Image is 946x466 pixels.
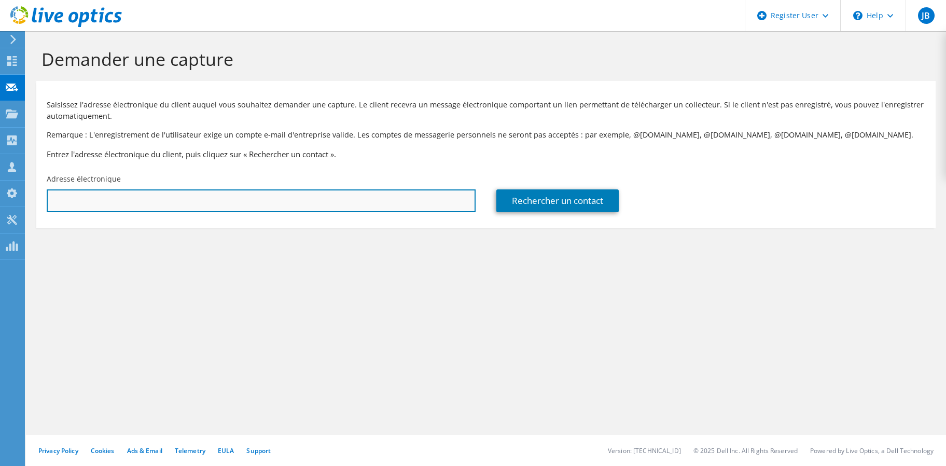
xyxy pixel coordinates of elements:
[47,99,925,122] p: Saisissez l'adresse électronique du client auquel vous souhaitez demander une capture. Le client ...
[47,129,925,141] p: Remarque : L'enregistrement de l'utilisateur exige un compte e-mail d'entreprise valide. Les comp...
[246,446,271,455] a: Support
[175,446,205,455] a: Telemetry
[218,446,234,455] a: EULA
[496,189,619,212] a: Rechercher un contact
[853,11,862,20] svg: \n
[91,446,115,455] a: Cookies
[693,446,798,455] li: © 2025 Dell Inc. All Rights Reserved
[47,174,121,184] label: Adresse électronique
[810,446,934,455] li: Powered by Live Optics, a Dell Technology
[127,446,162,455] a: Ads & Email
[47,148,925,160] h3: Entrez l'adresse électronique du client, puis cliquez sur « Rechercher un contact ».
[38,446,78,455] a: Privacy Policy
[608,446,681,455] li: Version: [TECHNICAL_ID]
[41,48,925,70] h1: Demander une capture
[918,7,935,24] span: JB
